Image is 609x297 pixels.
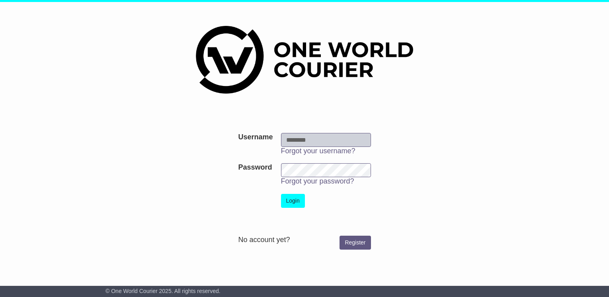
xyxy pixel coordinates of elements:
[196,26,413,94] img: One World
[238,236,371,244] div: No account yet?
[281,147,355,155] a: Forgot your username?
[238,163,272,172] label: Password
[340,236,371,250] a: Register
[281,177,354,185] a: Forgot your password?
[105,288,221,294] span: © One World Courier 2025. All rights reserved.
[281,194,305,208] button: Login
[238,133,273,142] label: Username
